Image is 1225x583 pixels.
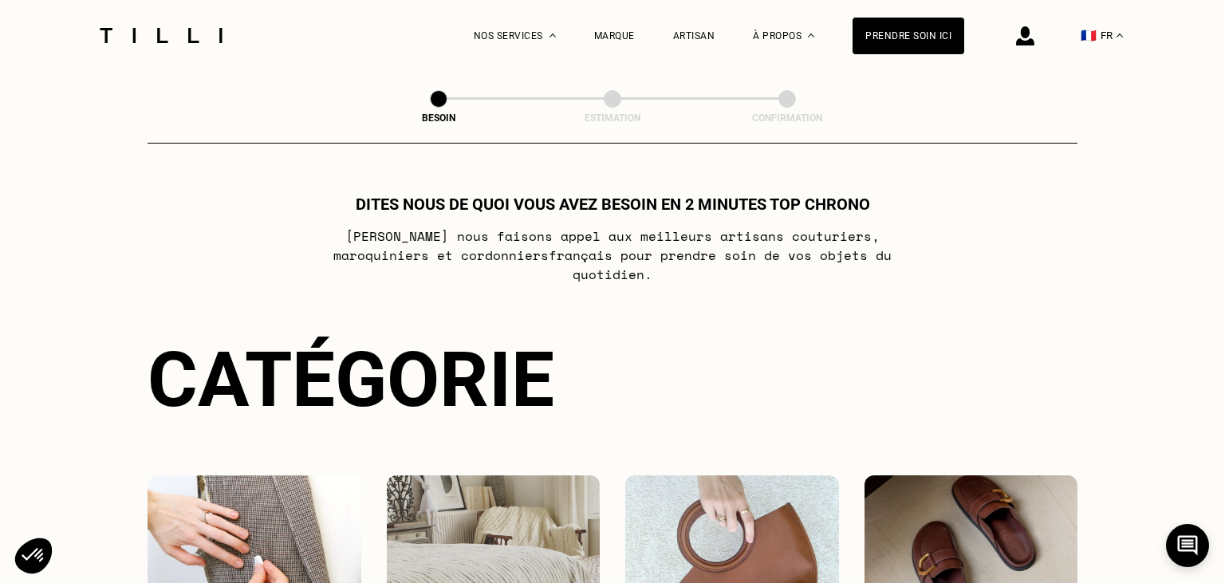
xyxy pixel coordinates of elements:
[594,30,635,41] a: Marque
[853,18,964,54] a: Prendre soin ici
[297,227,929,284] p: [PERSON_NAME] nous faisons appel aux meilleurs artisans couturiers , maroquiniers et cordonniers ...
[808,33,814,37] img: Menu déroulant à propos
[533,112,692,124] div: Estimation
[148,335,1077,424] div: Catégorie
[94,28,228,43] img: Logo du service de couturière Tilli
[707,112,867,124] div: Confirmation
[1117,33,1123,37] img: menu déroulant
[359,112,518,124] div: Besoin
[1081,28,1097,43] span: 🇫🇷
[549,33,556,37] img: Menu déroulant
[356,195,870,214] h1: Dites nous de quoi vous avez besoin en 2 minutes top chrono
[1016,26,1034,45] img: icône connexion
[673,30,715,41] a: Artisan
